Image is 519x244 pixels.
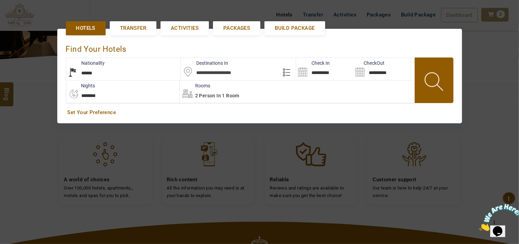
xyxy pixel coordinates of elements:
span: Build Package [275,25,315,32]
label: Nationality [66,60,105,66]
a: Build Package [264,21,325,35]
div: Find Your Hotels [66,37,453,58]
a: Hotels [66,21,106,35]
img: Chat attention grabber [3,3,45,30]
a: Set Your Preference [68,109,452,116]
input: Search [296,58,353,80]
label: CheckOut [353,60,385,66]
label: Destinations In [181,60,228,66]
span: Activities [171,25,199,32]
a: Transfer [110,21,156,35]
span: Hotels [76,25,95,32]
input: Search [353,58,411,80]
span: 2 Person in 1 Room [195,93,239,98]
a: Activities [161,21,209,35]
span: Packages [223,25,250,32]
span: 1 [3,3,5,9]
iframe: chat widget [476,201,519,234]
label: Check In [296,60,330,66]
a: Packages [213,21,260,35]
label: nights [66,82,95,89]
label: Rooms [180,82,210,89]
span: Transfer [120,25,146,32]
